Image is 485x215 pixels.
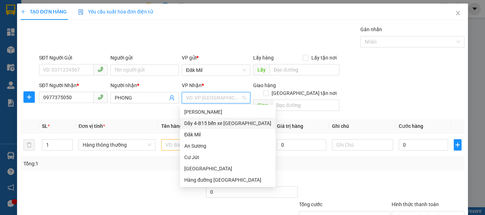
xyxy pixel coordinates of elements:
span: Giao hàng [253,83,276,88]
button: plus [454,139,462,151]
button: delete [23,139,35,151]
span: Yêu cầu xuất hóa đơn điện tử [78,9,153,15]
span: Gửi: [6,7,17,14]
span: Lấy tận nơi [309,54,339,62]
div: H- TEM [46,32,118,40]
span: plus [454,142,462,148]
div: Người gửi [110,54,179,62]
span: plus [24,94,34,100]
div: Hàng đường Đắk Nông [180,163,276,174]
th: Ghi chú [329,119,396,133]
span: SL [42,123,48,129]
span: Tổng cước [299,202,322,207]
input: VD: Bàn, Ghế [161,139,223,151]
div: SĐT Người Gửi [39,54,108,62]
div: [PERSON_NAME] [184,108,271,116]
div: Đăk Mil [6,6,41,23]
div: 0835082440 [46,40,118,50]
div: Cư Jút [180,152,276,163]
label: Gán nhãn [360,27,382,32]
div: VP gửi [182,54,250,62]
button: plus [23,91,35,103]
span: user-add [169,95,175,101]
input: Dọc đường [269,64,339,75]
div: SĐT Người Nhận [39,81,108,89]
img: icon [78,9,84,15]
input: Ghi Chú [332,139,393,151]
div: Đăk Mil [180,129,276,140]
input: Dọc đường [272,100,339,111]
span: VP Nhận [182,83,202,88]
span: Giá trị hàng [277,123,303,129]
button: Close [448,4,468,23]
span: Lấy hàng [253,55,274,61]
span: Đơn vị tính [78,123,105,129]
span: Đăk Mil [186,65,246,75]
div: Tổng: 1 [23,160,188,168]
div: Hàng đường Sài Gòn [180,174,276,186]
div: Đăk Mil [184,131,271,138]
span: TẠO ĐƠN HÀNG [21,9,67,15]
div: An Sương [180,140,276,152]
div: Dãy 4-B15 bến xe Miền Đông [180,118,276,129]
div: An Sương [184,142,271,150]
span: Nhận: [46,7,63,14]
span: plus [21,9,26,14]
span: Lấy [253,64,269,75]
span: Hàng thông thường [83,140,151,150]
span: Cước hàng [399,123,423,129]
div: Cư Jút [184,153,271,161]
span: phone [98,67,103,72]
span: Giao [253,100,272,111]
span: close [455,10,461,16]
div: Dãy 4-B15 bến xe [GEOGRAPHIC_DATA] [46,6,118,32]
span: Tên hàng [161,123,184,129]
div: Nam Dong [180,106,276,118]
div: Người nhận [110,81,179,89]
div: [GEOGRAPHIC_DATA] [184,165,271,172]
span: phone [98,94,103,100]
div: Hàng đường [GEOGRAPHIC_DATA] [184,176,271,184]
span: [GEOGRAPHIC_DATA] tận nơi [269,89,339,97]
label: Hình thức thanh toán [392,202,439,207]
div: Dãy 4-B15 bến xe [GEOGRAPHIC_DATA] [184,119,271,127]
input: 0 [277,139,326,151]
